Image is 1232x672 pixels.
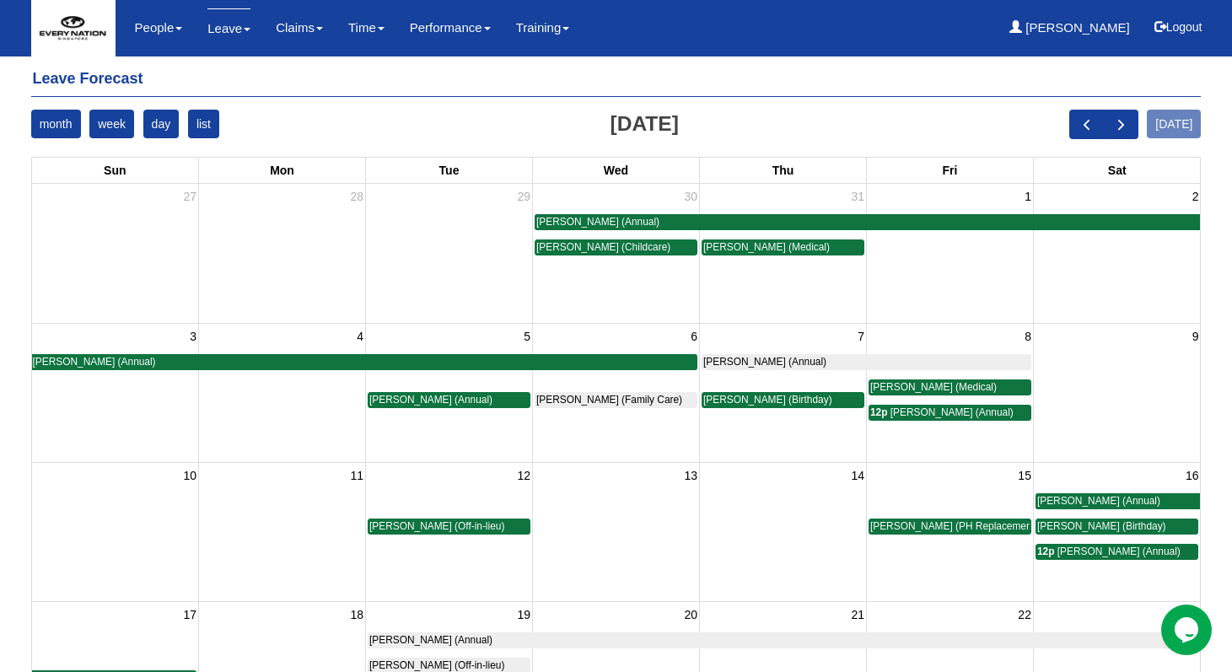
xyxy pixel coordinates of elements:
span: Thu [772,164,794,177]
span: [PERSON_NAME] (Family Care) [536,394,682,406]
span: 30 [682,186,699,207]
a: Leave [207,8,250,48]
a: [PERSON_NAME] (Annual) [32,354,697,370]
span: 28 [348,186,365,207]
span: 3 [188,326,198,347]
button: month [31,110,81,138]
a: People [135,8,183,47]
a: [PERSON_NAME] [1009,8,1130,47]
span: [PERSON_NAME] (Annual) [369,394,492,406]
span: 18 [348,605,365,625]
span: 29 [515,186,532,207]
button: week [89,110,134,138]
span: 9 [1191,326,1201,347]
span: [PERSON_NAME] (Annual) [890,406,1014,418]
span: 22 [1016,605,1033,625]
a: Performance [410,8,491,47]
a: Time [348,8,385,47]
span: 27 [181,186,198,207]
span: [PERSON_NAME] (Off-in-lieu) [369,520,504,532]
span: 5 [522,326,532,347]
span: [PERSON_NAME] (Birthday) [703,394,832,406]
span: 14 [849,465,866,486]
span: [PERSON_NAME] (Annual) [369,634,492,646]
a: [PERSON_NAME] (Medical) [702,239,864,255]
span: 17 [181,605,198,625]
a: [PERSON_NAME] (Family Care) [535,392,697,408]
span: 12p [1037,546,1055,557]
a: [PERSON_NAME] (Annual) [702,354,1031,370]
a: [PERSON_NAME] (Annual) [535,214,1200,230]
span: 31 [849,186,866,207]
span: 21 [849,605,866,625]
button: [DATE] [1147,110,1201,138]
button: list [188,110,219,138]
a: 12p [PERSON_NAME] (Annual) [1036,544,1199,560]
span: Fri [943,164,958,177]
a: [PERSON_NAME] (Birthday) [702,392,864,408]
span: Mon [270,164,294,177]
span: [PERSON_NAME] (Annual) [536,216,659,228]
h2: [DATE] [611,113,679,136]
span: 11 [348,465,365,486]
span: 1 [1023,186,1033,207]
a: [PERSON_NAME] (Childcare) [535,239,697,255]
span: Sat [1108,164,1127,177]
span: Wed [604,164,628,177]
span: 4 [355,326,365,347]
span: 7 [856,326,866,347]
h4: Leave Forecast [31,62,1202,97]
span: 8 [1023,326,1033,347]
span: 15 [1016,465,1033,486]
a: 12p [PERSON_NAME] (Annual) [869,405,1031,421]
span: 19 [515,605,532,625]
span: [PERSON_NAME] (Medical) [870,381,997,393]
span: [PERSON_NAME] (Annual) [33,356,156,368]
span: 13 [682,465,699,486]
iframe: chat widget [1161,605,1215,655]
a: [PERSON_NAME] (Medical) [869,379,1031,395]
span: [PERSON_NAME] (Off-in-lieu) [369,659,504,671]
a: Training [516,8,570,47]
button: Logout [1143,7,1214,47]
span: [PERSON_NAME] (Annual) [1057,546,1181,557]
a: [PERSON_NAME] (Annual) [1036,493,1201,509]
span: [PERSON_NAME] (Annual) [703,356,826,368]
span: 6 [689,326,699,347]
span: 2 [1191,186,1201,207]
button: prev [1069,110,1104,139]
a: [PERSON_NAME] (Off-in-lieu) [368,519,530,535]
span: [PERSON_NAME] (Childcare) [536,241,670,253]
span: 10 [181,465,198,486]
a: [PERSON_NAME] (Annual) [368,392,530,408]
a: [PERSON_NAME] (Birthday) [1036,519,1199,535]
span: [PERSON_NAME] (PH Replacement) [870,520,1038,532]
a: [PERSON_NAME] (PH Replacement) [869,519,1031,535]
span: Sun [104,164,126,177]
span: Tue [439,164,460,177]
a: Claims [276,8,323,47]
a: [PERSON_NAME] (Annual) [368,632,1200,648]
button: day [143,110,180,138]
span: 16 [1184,465,1201,486]
span: [PERSON_NAME] (Annual) [1037,495,1160,507]
span: 20 [682,605,699,625]
button: next [1104,110,1138,139]
span: 12p [870,406,888,418]
span: [PERSON_NAME] (Birthday) [1037,520,1166,532]
span: [PERSON_NAME] (Medical) [703,241,830,253]
span: 12 [515,465,532,486]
